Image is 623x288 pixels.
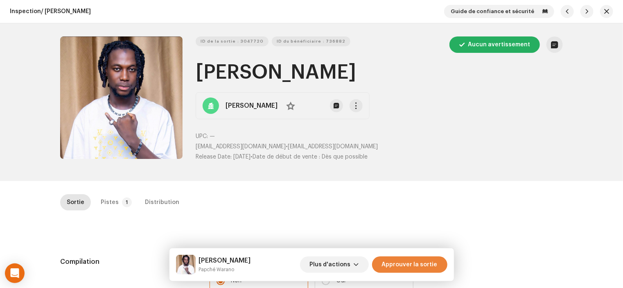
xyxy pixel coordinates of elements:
h1: [PERSON_NAME] [196,59,563,86]
strong: [PERSON_NAME] [226,101,278,111]
span: ID de la sortie : 3047720 [201,33,264,50]
p: • [196,143,563,151]
div: Open Intercom Messenger [5,263,25,283]
button: ID de la sortie : 3047720 [196,36,269,46]
span: Date de début de vente : [253,154,320,160]
h5: Compilation [60,257,196,267]
span: ID du bénéficiaire : 736882 [277,33,345,50]
span: [EMAIL_ADDRESS][DOMAIN_NAME] [288,144,378,150]
span: • [196,154,253,160]
small: Séri Saré Khorokho [199,265,251,274]
span: Approuver la sortie [382,256,438,273]
button: ID du bénéficiaire : 736882 [272,36,350,46]
div: Distribution [145,194,179,211]
img: 1c251460-2fff-4ad0-9bee-2ba43adbded5 [176,255,196,274]
span: Release Date: [196,154,232,160]
span: [EMAIL_ADDRESS][DOMAIN_NAME] [196,144,286,150]
h5: Séri Saré Khorokho [199,256,251,265]
span: UPC: [196,134,208,139]
span: [DATE] [233,154,251,160]
span: Plus d'actions [310,256,351,273]
button: Approuver la sortie [372,256,447,273]
button: Plus d'actions [300,256,369,273]
span: Dès que possible [322,154,368,160]
span: — [210,134,215,139]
